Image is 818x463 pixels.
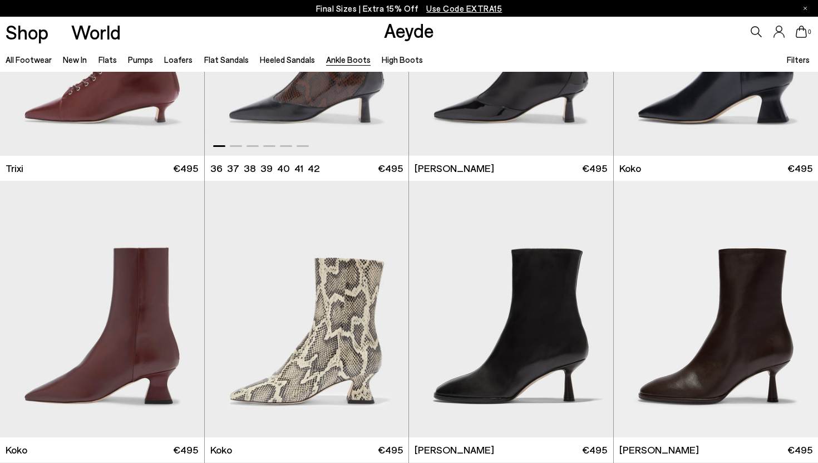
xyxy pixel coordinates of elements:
a: Ankle Boots [326,55,371,65]
a: Heeled Sandals [260,55,315,65]
a: 36 37 38 39 40 41 42 €495 [205,156,409,181]
span: €495 [582,443,607,457]
a: 0 [796,26,807,38]
span: €495 [173,161,198,175]
span: Koko [6,443,27,457]
span: €495 [787,443,812,457]
a: Loafers [164,55,193,65]
span: €495 [173,443,198,457]
ul: variant [210,161,316,175]
li: 42 [308,161,319,175]
span: €495 [378,161,403,175]
a: World [71,22,121,42]
span: Koko [619,161,641,175]
span: [PERSON_NAME] [415,443,494,457]
span: €495 [582,161,607,175]
a: Koko €495 [205,437,409,462]
span: €495 [378,443,403,457]
a: [PERSON_NAME] €495 [409,156,613,181]
span: 0 [807,29,812,35]
li: 40 [277,161,290,175]
li: 37 [227,161,239,175]
li: 41 [294,161,303,175]
a: [PERSON_NAME] €495 [409,437,613,462]
a: Shop [6,22,48,42]
li: 38 [244,161,256,175]
img: Dorothy Soft Sock Boots [409,181,613,437]
a: Flats [98,55,117,65]
a: All Footwear [6,55,52,65]
span: Trixi [6,161,23,175]
span: [PERSON_NAME] [619,443,699,457]
span: €495 [787,161,812,175]
a: High Boots [382,55,423,65]
p: Final Sizes | Extra 15% Off [316,2,502,16]
li: 36 [210,161,223,175]
a: Flat Sandals [204,55,249,65]
a: Aeyde [384,18,434,42]
span: Filters [787,55,810,65]
span: Koko [210,443,232,457]
span: [PERSON_NAME] [415,161,494,175]
span: Navigate to /collections/ss25-final-sizes [426,3,502,13]
li: 39 [260,161,273,175]
img: Koko Regal Heel Boots [205,181,409,437]
a: Pumps [128,55,153,65]
a: New In [63,55,87,65]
